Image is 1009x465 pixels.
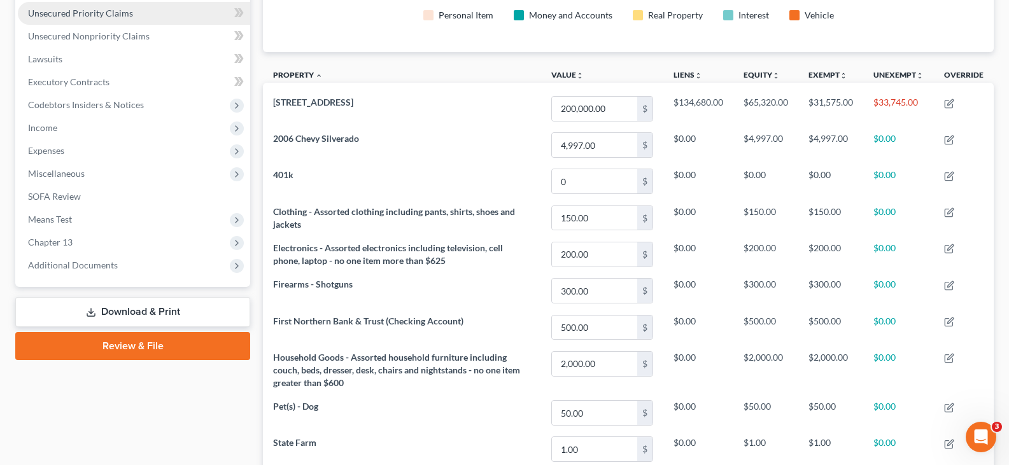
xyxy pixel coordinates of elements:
span: 401k [273,169,293,180]
input: 0.00 [552,169,637,193]
i: expand_less [315,72,323,80]
iframe: Intercom live chat [966,422,996,452]
a: Equityunfold_more [744,70,780,80]
a: Liensunfold_more [674,70,702,80]
div: Vehicle [805,9,834,22]
div: $ [637,169,653,193]
td: $134,680.00 [663,90,733,127]
a: Exemptunfold_more [808,70,847,80]
td: $4,997.00 [733,127,798,163]
td: $65,320.00 [733,90,798,127]
td: $0.00 [863,163,934,200]
td: $150.00 [798,200,863,236]
td: $0.00 [863,127,934,163]
a: Unsecured Priority Claims [18,2,250,25]
td: $2,000.00 [798,345,863,394]
i: unfold_more [576,72,584,80]
i: unfold_more [695,72,702,80]
td: $0.00 [863,309,934,345]
input: 0.00 [552,401,637,425]
span: Executory Contracts [28,76,109,87]
td: $500.00 [733,309,798,345]
span: Unsecured Priority Claims [28,8,133,18]
span: Codebtors Insiders & Notices [28,99,144,110]
td: $0.00 [663,200,733,236]
div: $ [637,242,653,267]
span: Clothing - Assorted clothing including pants, shirts, shoes and jackets [273,206,515,230]
th: Override [934,62,994,91]
span: 3 [992,422,1002,432]
div: $ [637,133,653,157]
td: $31,575.00 [798,90,863,127]
td: $0.00 [863,345,934,394]
td: $0.00 [663,163,733,200]
span: Miscellaneous [28,168,85,179]
i: unfold_more [772,72,780,80]
span: Pet(s) - Dog [273,401,318,412]
a: Valueunfold_more [551,70,584,80]
span: 2006 Chevy Silverado [273,133,359,144]
input: 0.00 [552,242,637,267]
td: $2,000.00 [733,345,798,394]
td: $200.00 [733,236,798,272]
a: Lawsuits [18,48,250,71]
span: Expenses [28,145,64,156]
input: 0.00 [552,437,637,461]
a: SOFA Review [18,185,250,208]
td: $150.00 [733,200,798,236]
td: $0.00 [733,163,798,200]
span: Chapter 13 [28,237,73,247]
div: Money and Accounts [529,9,612,22]
span: SOFA Review [28,191,81,202]
td: $300.00 [798,273,863,309]
td: $0.00 [798,163,863,200]
td: $0.00 [863,200,934,236]
td: $0.00 [663,345,733,394]
input: 0.00 [552,97,637,121]
span: Firearms - Shotguns [273,279,353,289]
input: 0.00 [552,316,637,340]
a: Download & Print [15,297,250,327]
td: $0.00 [863,236,934,272]
a: Executory Contracts [18,71,250,94]
td: $0.00 [863,395,934,431]
td: $0.00 [863,273,934,309]
div: $ [637,279,653,303]
td: $50.00 [733,395,798,431]
a: Unexemptunfold_more [873,70,924,80]
i: unfold_more [840,72,847,80]
input: 0.00 [552,133,637,157]
span: Household Goods - Assorted household furniture including couch, beds, dresser, desk, chairs and n... [273,352,520,388]
td: $300.00 [733,273,798,309]
span: First Northern Bank & Trust (Checking Account) [273,316,463,326]
div: Personal Item [439,9,493,22]
td: $0.00 [663,273,733,309]
input: 0.00 [552,206,637,230]
div: Real Property [648,9,703,22]
div: Interest [738,9,769,22]
span: State Farm [273,437,316,448]
td: $50.00 [798,395,863,431]
div: $ [637,206,653,230]
div: $ [637,401,653,425]
span: Means Test [28,214,72,225]
div: $ [637,352,653,376]
a: Review & File [15,332,250,360]
td: $0.00 [663,309,733,345]
span: Additional Documents [28,260,118,270]
span: Lawsuits [28,53,62,64]
span: Electronics - Assorted electronics including television, cell phone, laptop - no one item more th... [273,242,503,266]
span: Income [28,122,57,133]
a: Property expand_less [273,70,323,80]
td: $4,997.00 [798,127,863,163]
td: $200.00 [798,236,863,272]
a: Unsecured Nonpriority Claims [18,25,250,48]
td: $0.00 [663,236,733,272]
div: $ [637,316,653,340]
div: $ [637,437,653,461]
div: $ [637,97,653,121]
td: $33,745.00 [863,90,934,127]
td: $0.00 [663,395,733,431]
input: 0.00 [552,352,637,376]
span: Unsecured Nonpriority Claims [28,31,150,41]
